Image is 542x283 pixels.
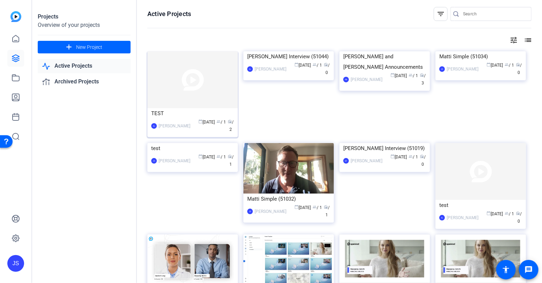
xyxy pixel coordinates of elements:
[409,73,418,78] span: / 1
[76,44,102,51] span: New Project
[228,120,234,132] span: / 2
[247,66,253,72] div: AL
[502,266,510,274] mat-icon: accessibility
[313,63,322,68] span: / 1
[199,155,215,159] span: [DATE]
[420,73,426,85] span: / 3
[228,119,232,124] span: radio
[437,10,445,18] mat-icon: filter_list
[217,120,226,125] span: / 1
[247,194,330,204] div: Matti Simple (51032)
[295,62,299,67] span: calendar_today
[409,73,413,77] span: group
[409,155,418,159] span: / 1
[217,155,226,159] span: / 1
[420,154,424,158] span: radio
[525,266,533,274] mat-icon: message
[217,154,221,158] span: group
[151,123,157,129] div: AL
[439,51,522,62] div: Matti Simple (51034)
[487,63,503,68] span: [DATE]
[313,205,317,209] span: group
[516,211,522,224] span: / 0
[516,63,522,75] span: / 0
[324,63,330,75] span: / 0
[505,63,514,68] span: / 1
[295,63,311,68] span: [DATE]
[255,66,286,73] div: [PERSON_NAME]
[516,211,520,215] span: radio
[38,41,131,53] button: New Project
[255,208,286,215] div: [PERSON_NAME]
[351,76,382,83] div: [PERSON_NAME]
[505,211,514,216] span: / 1
[217,119,221,124] span: group
[324,205,328,209] span: radio
[343,143,426,154] div: [PERSON_NAME] Interview (51019)
[510,36,518,44] mat-icon: tune
[65,43,73,52] mat-icon: add
[439,215,445,221] div: AL
[199,154,203,158] span: calendar_today
[38,13,131,21] div: Projects
[313,205,322,210] span: / 1
[447,66,478,73] div: [PERSON_NAME]
[228,155,234,167] span: / 1
[391,155,407,159] span: [DATE]
[199,120,215,125] span: [DATE]
[151,158,157,164] div: JS
[447,214,478,221] div: [PERSON_NAME]
[516,62,520,67] span: radio
[391,73,407,78] span: [DATE]
[487,211,503,216] span: [DATE]
[487,62,491,67] span: calendar_today
[247,209,253,214] div: JS
[38,75,131,89] a: Archived Projects
[10,11,21,22] img: blue-gradient.svg
[313,62,317,67] span: group
[247,51,330,62] div: [PERSON_NAME] Interview (51044)
[199,119,203,124] span: calendar_today
[391,154,395,158] span: calendar_today
[151,143,234,154] div: test
[324,205,330,217] span: / 1
[324,62,328,67] span: radio
[7,255,24,272] div: JS
[439,200,522,210] div: test
[295,205,311,210] span: [DATE]
[38,59,131,73] a: Active Projects
[487,211,491,215] span: calendar_today
[228,154,232,158] span: radio
[159,157,190,164] div: [PERSON_NAME]
[391,73,395,77] span: calendar_today
[409,154,413,158] span: group
[351,157,382,164] div: [PERSON_NAME]
[505,62,509,67] span: group
[159,122,190,129] div: [PERSON_NAME]
[295,205,299,209] span: calendar_today
[38,21,131,29] div: Overview of your projects
[463,10,526,18] input: Search
[439,66,445,72] div: JS
[147,10,191,18] h1: Active Projects
[151,108,234,119] div: TEST
[420,155,426,167] span: / 0
[420,73,424,77] span: radio
[343,158,349,164] div: EF
[343,51,426,72] div: [PERSON_NAME] and [PERSON_NAME] Announcements
[343,77,349,82] div: PB
[523,36,532,44] mat-icon: list
[505,211,509,215] span: group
